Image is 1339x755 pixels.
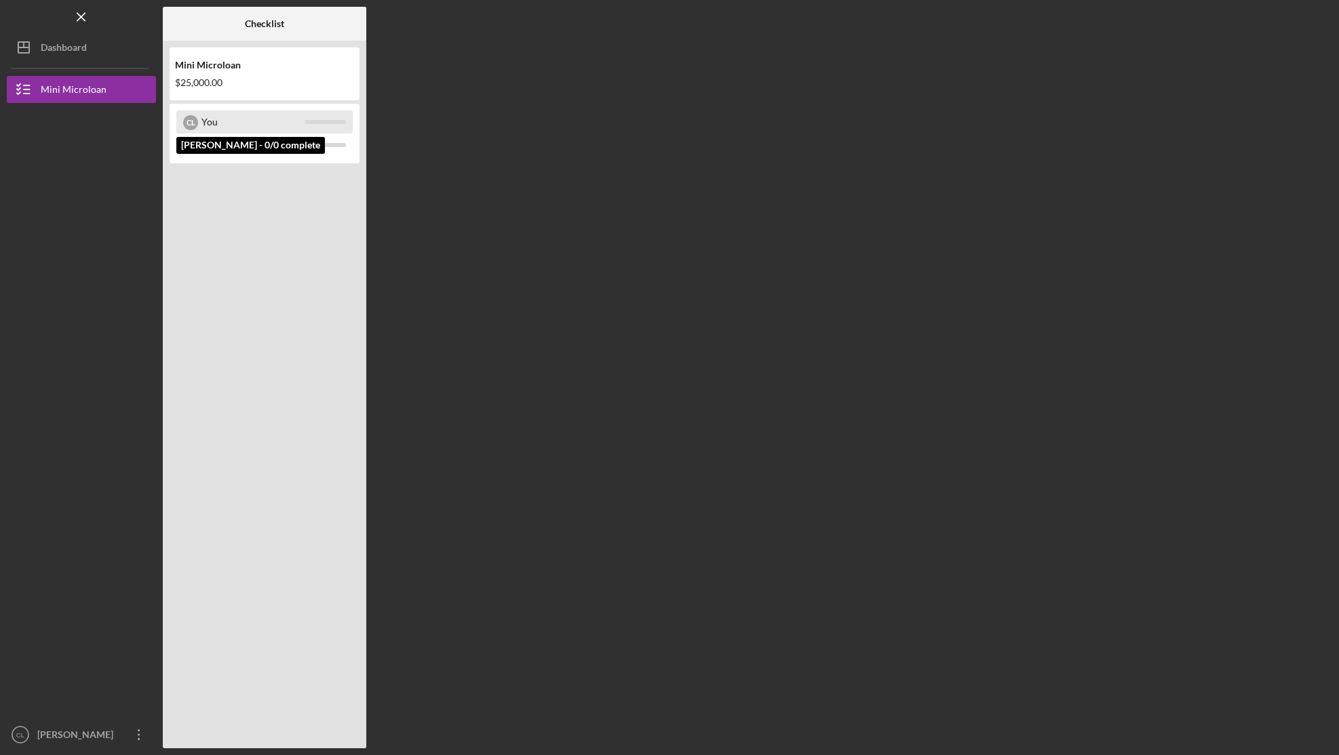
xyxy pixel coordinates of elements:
[201,110,305,134] div: You
[245,18,284,29] b: Checklist
[175,60,354,70] div: Mini Microloan
[175,77,354,88] div: $25,000.00
[34,721,122,752] div: [PERSON_NAME]
[7,721,156,748] button: CL[PERSON_NAME]
[201,134,305,157] div: Olivya
[183,115,198,130] div: C L
[183,138,198,153] div: O S
[41,34,87,64] div: Dashboard
[41,76,106,106] div: Mini Microloan
[7,34,156,61] button: Dashboard
[16,731,25,739] text: CL
[7,76,156,103] button: Mini Microloan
